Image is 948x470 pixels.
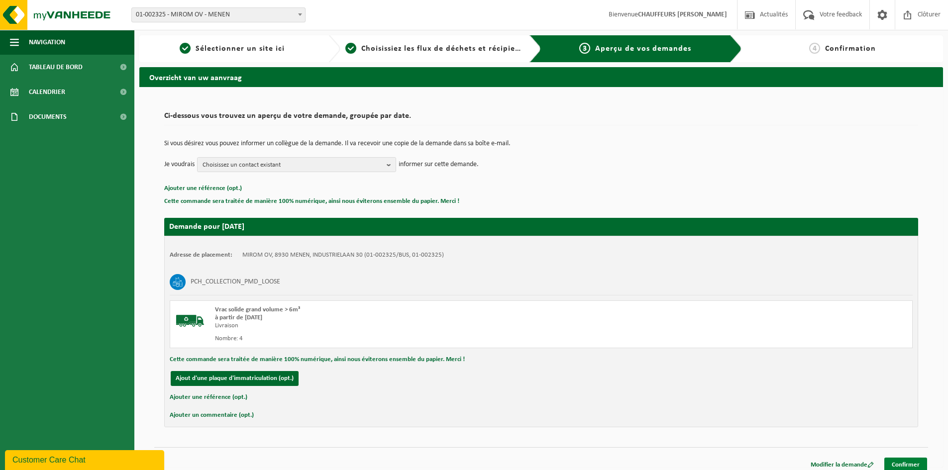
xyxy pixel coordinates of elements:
[164,195,459,208] button: Cette commande sera traitée de manière 100% numérique, ainsi nous éviterons ensemble du papier. M...
[399,157,479,172] p: informer sur cette demande.
[579,43,590,54] span: 3
[191,274,280,290] h3: PCH_COLLECTION_PMD_LOOSE
[197,157,396,172] button: Choisissez un contact existant
[180,43,191,54] span: 1
[825,45,876,53] span: Confirmation
[131,7,306,22] span: 01-002325 - MIROM OV - MENEN
[215,306,300,313] span: Vrac solide grand volume > 6m³
[215,335,581,343] div: Nombre: 4
[345,43,356,54] span: 2
[164,182,242,195] button: Ajouter une référence (opt.)
[169,223,244,231] strong: Demande pour [DATE]
[170,409,254,422] button: Ajouter un commentaire (opt.)
[132,8,305,22] span: 01-002325 - MIROM OV - MENEN
[361,45,527,53] span: Choisissiez les flux de déchets et récipients
[175,306,205,336] img: BL-SO-LV.png
[203,158,383,173] span: Choisissez un contact existant
[164,140,918,147] p: Si vous désirez vous pouvez informer un collègue de la demande. Il va recevoir une copie de la de...
[595,45,691,53] span: Aperçu de vos demandes
[144,43,320,55] a: 1Sélectionner un site ici
[164,112,918,125] h2: Ci-dessous vous trouvez un aperçu de votre demande, groupée par date.
[29,80,65,104] span: Calendrier
[29,104,67,129] span: Documents
[29,30,65,55] span: Navigation
[164,157,195,172] p: Je voudrais
[809,43,820,54] span: 4
[171,371,299,386] button: Ajout d'une plaque d'immatriculation (opt.)
[29,55,83,80] span: Tableau de bord
[196,45,285,53] span: Sélectionner un site ici
[345,43,522,55] a: 2Choisissiez les flux de déchets et récipients
[170,252,232,258] strong: Adresse de placement:
[242,251,444,259] td: MIROM OV, 8930 MENEN, INDUSTRIELAAN 30 (01-002325/BUS, 01-002325)
[215,314,262,321] strong: à partir de [DATE]
[170,391,247,404] button: Ajouter une référence (opt.)
[170,353,465,366] button: Cette commande sera traitée de manière 100% numérique, ainsi nous éviterons ensemble du papier. M...
[139,67,943,87] h2: Overzicht van uw aanvraag
[638,11,727,18] strong: CHAUFFEURS [PERSON_NAME]
[5,448,166,470] iframe: chat widget
[215,322,581,330] div: Livraison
